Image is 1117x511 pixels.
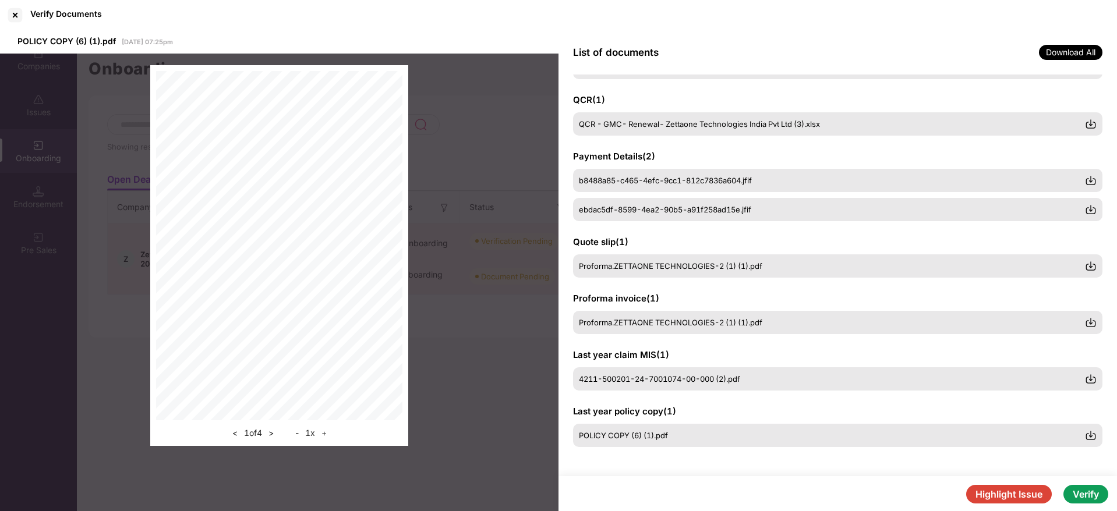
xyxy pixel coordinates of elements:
[573,236,628,247] span: Quote slip ( 1 )
[579,431,668,440] span: POLICY COPY (6) (1).pdf
[17,36,116,46] span: POLICY COPY (6) (1).pdf
[229,426,241,440] button: <
[292,426,330,440] div: 1 x
[579,261,762,271] span: Proforma.ZETTAONE TECHNOLOGIES-2 (1) (1).pdf
[573,94,605,105] span: QCR ( 1 )
[966,485,1052,503] button: Highlight Issue
[229,426,277,440] div: 1 of 4
[579,119,820,129] span: QCR - GMC- Renewal- Zettaone Technologies India Pvt Ltd (3).xlsx
[573,406,676,417] span: Last year policy copy ( 1 )
[292,426,302,440] button: -
[1085,118,1097,130] img: svg+xml;base64,PHN2ZyBpZD0iRG93bmxvYWQtMzJ4MzIiIHhtbG5zPSJodHRwOi8vd3d3LnczLm9yZy8yMDAwL3N2ZyIgd2...
[573,151,655,162] span: Payment Details ( 2 )
[1085,175,1097,186] img: svg+xml;base64,PHN2ZyBpZD0iRG93bmxvYWQtMzJ4MzIiIHhtbG5zPSJodHRwOi8vd3d3LnczLm9yZy8yMDAwL3N2ZyIgd2...
[579,176,752,185] span: b8488a85-c465-4efc-9cc1-812c7836a604.jfif
[1085,260,1097,272] img: svg+xml;base64,PHN2ZyBpZD0iRG93bmxvYWQtMzJ4MzIiIHhtbG5zPSJodHRwOi8vd3d3LnczLm9yZy8yMDAwL3N2ZyIgd2...
[579,205,751,214] span: ebdac5df-8599-4ea2-90b5-a91f258ad15e.jfif
[573,47,659,58] span: List of documents
[265,426,277,440] button: >
[318,426,330,440] button: +
[573,293,659,304] span: Proforma invoice ( 1 )
[1085,317,1097,328] img: svg+xml;base64,PHN2ZyBpZD0iRG93bmxvYWQtMzJ4MzIiIHhtbG5zPSJodHRwOi8vd3d3LnczLm9yZy8yMDAwL3N2ZyIgd2...
[1039,45,1102,60] span: Download All
[1085,204,1097,215] img: svg+xml;base64,PHN2ZyBpZD0iRG93bmxvYWQtMzJ4MzIiIHhtbG5zPSJodHRwOi8vd3d3LnczLm9yZy8yMDAwL3N2ZyIgd2...
[573,349,669,360] span: Last year claim MIS ( 1 )
[1063,485,1108,503] button: Verify
[579,374,740,384] span: 4211-500201-24-7001074-00-000 (2).pdf
[1085,430,1097,441] img: svg+xml;base64,PHN2ZyBpZD0iRG93bmxvYWQtMzJ4MzIiIHhtbG5zPSJodHRwOi8vd3d3LnczLm9yZy8yMDAwL3N2ZyIgd2...
[122,38,173,46] span: [DATE] 07:25pm
[30,9,102,19] div: Verify Documents
[579,318,762,327] span: Proforma.ZETTAONE TECHNOLOGIES-2 (1) (1).pdf
[1085,373,1097,385] img: svg+xml;base64,PHN2ZyBpZD0iRG93bmxvYWQtMzJ4MzIiIHhtbG5zPSJodHRwOi8vd3d3LnczLm9yZy8yMDAwL3N2ZyIgd2...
